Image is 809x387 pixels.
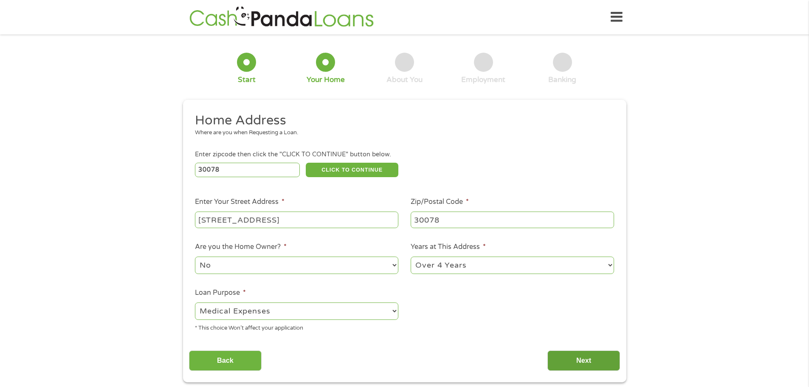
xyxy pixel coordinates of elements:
[187,5,376,29] img: GetLoanNow Logo
[307,75,345,85] div: Your Home
[195,288,246,297] label: Loan Purpose
[189,350,262,371] input: Back
[238,75,256,85] div: Start
[195,129,608,137] div: Where are you when Requesting a Loan.
[195,321,398,333] div: * This choice Won’t affect your application
[306,163,398,177] button: CLICK TO CONTINUE
[386,75,423,85] div: About You
[461,75,505,85] div: Employment
[195,212,398,228] input: 1 Main Street
[411,198,469,206] label: Zip/Postal Code
[195,150,614,159] div: Enter zipcode then click the "CLICK TO CONTINUE" button below.
[195,243,287,251] label: Are you the Home Owner?
[195,198,285,206] label: Enter Your Street Address
[548,75,576,85] div: Banking
[195,163,300,177] input: Enter Zipcode (e.g 01510)
[547,350,620,371] input: Next
[195,112,608,129] h2: Home Address
[411,243,486,251] label: Years at This Address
